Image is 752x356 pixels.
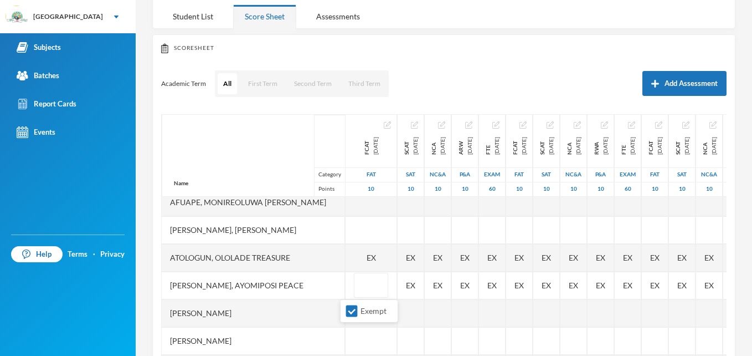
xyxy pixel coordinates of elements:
div: Second Continuous Assessment Test [402,137,420,155]
span: Student Exempted. [569,279,578,291]
a: Privacy [100,249,125,260]
span: Student Exempted. [460,252,470,263]
span: SCAT [402,137,411,155]
img: edit [601,121,608,129]
img: edit [709,121,717,129]
button: Edit Assessment [628,120,635,129]
span: Student Exempted. [433,252,442,263]
div: Student List [161,4,225,28]
button: Edit Assessment [384,120,391,129]
a: Help [11,246,63,263]
div: 10 [696,182,722,196]
span: Student Exempted. [514,252,524,263]
div: 10 [533,182,559,196]
span: FCAT [362,137,371,155]
div: Notecheck And Attendance [696,167,722,182]
span: Student Exempted. [677,252,687,263]
div: Atologun, Ololade Treasure [162,244,345,272]
div: second continuous assessment test [538,137,555,155]
button: Edit Assessment [547,120,554,129]
div: 10 [425,182,451,196]
span: Student Exempted. [460,279,470,291]
img: edit [574,121,581,129]
button: First Term [243,73,283,94]
div: Scoresheet [161,43,727,53]
span: RWA [592,137,601,155]
div: Score Sheet [233,4,296,28]
div: 60 [615,182,641,196]
div: Notecheck And Attendance [560,167,586,182]
span: Student Exempted. [569,252,578,263]
span: Student Exempted. [650,279,660,291]
div: First Continuous Assessment Test [362,137,380,155]
div: Points [314,182,345,196]
span: Student Exempted. [406,252,415,263]
div: [GEOGRAPHIC_DATA] [33,12,103,22]
span: SCAT [673,137,682,155]
div: Events [17,126,55,138]
div: Afuape, Monireoluwa [PERSON_NAME] [162,189,345,216]
span: NCA [701,137,709,155]
button: Third Term [343,73,386,94]
div: 10 [588,182,614,196]
button: Edit Assessment [465,120,472,129]
div: First Assessment Test [642,167,668,182]
img: edit [628,121,635,129]
span: Student Exempted. [623,252,632,263]
div: First continuous assessment test [511,137,528,155]
button: All [218,73,237,94]
div: First Assessment Test [506,167,532,182]
span: FTE [619,137,628,155]
button: Edit Assessment [682,120,689,129]
button: Edit Assessment [574,120,581,129]
div: Subjects [17,42,61,53]
span: Student Exempted. [704,279,714,291]
span: Student Exempted. [623,279,632,291]
span: Student Exempted. [542,279,551,291]
span: Student Exempted. [514,279,524,291]
img: edit [411,121,418,129]
div: Batches [17,70,59,82]
div: Research work and Assignment [592,137,610,155]
a: Terms [68,249,87,260]
div: Notecheck And Attendance [565,137,583,155]
div: Report Cards [17,98,76,110]
img: edit [492,121,499,129]
span: Exempt [356,306,391,316]
div: 10 [398,182,424,196]
span: Student Exempted. [650,252,660,263]
div: Project And Assignment [452,167,478,182]
div: First Assessment Test [346,167,396,182]
div: Second Assessment Test [669,167,695,182]
div: [PERSON_NAME], [PERSON_NAME] [162,216,345,244]
span: Student Exempted. [487,279,497,291]
img: edit [682,121,689,129]
div: 10 [560,182,586,196]
button: Edit Assessment [709,120,717,129]
span: Student Exempted. [704,252,714,263]
div: 10 [346,182,396,196]
span: FCAT [646,137,655,155]
span: SCAT [538,137,547,155]
button: Add Assessment [642,71,727,96]
span: ARW [456,137,465,155]
div: First Term Examination [619,137,637,155]
button: Edit Assessment [655,120,662,129]
img: logo [6,6,28,28]
img: edit [465,121,472,129]
div: 60 [479,182,505,196]
img: edit [519,121,527,129]
button: Edit Assessment [492,120,499,129]
span: Student Exempted. [487,252,497,263]
div: Examination [615,167,641,182]
div: Second Continuous Assessment Test [673,137,691,155]
span: NCA [429,137,438,155]
div: Second Assessment Test [398,167,424,182]
span: Student Exempted. [596,252,605,263]
div: · [93,249,95,260]
div: First Continuous Assessment Test [646,137,664,155]
div: Project And Assignment [723,167,749,182]
span: FCAT [511,137,519,155]
div: 10 [506,182,532,196]
div: Name [162,170,200,196]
